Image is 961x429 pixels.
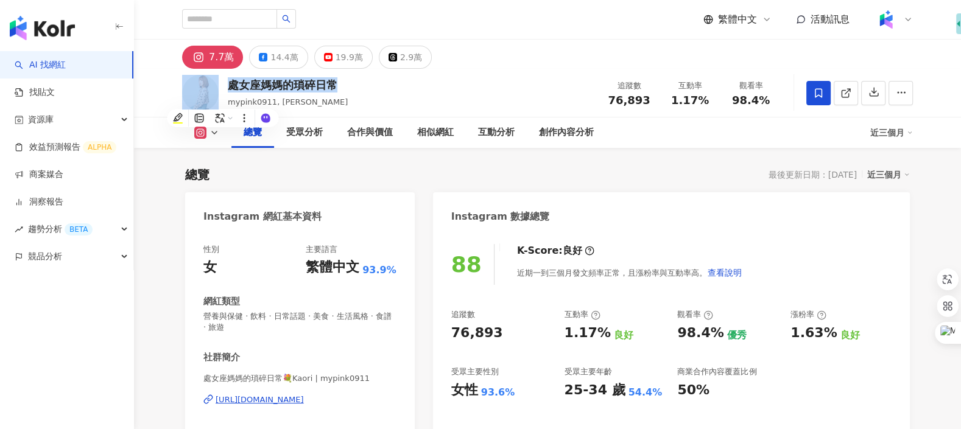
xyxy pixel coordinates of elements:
[216,394,304,405] div: [URL][DOMAIN_NAME]
[614,329,633,342] div: 良好
[282,15,290,23] span: search
[203,258,217,277] div: 女
[707,260,742,285] button: 查看說明
[244,125,262,140] div: 總覽
[249,46,308,69] button: 14.4萬
[677,309,713,320] div: 觀看率
[677,366,756,377] div: 商業合作內容覆蓋比例
[790,324,837,343] div: 1.63%
[840,329,859,342] div: 良好
[28,243,62,270] span: 競品分析
[182,75,219,111] img: KOL Avatar
[564,381,625,400] div: 25-34 歲
[606,80,652,92] div: 追蹤數
[15,141,116,153] a: 效益預測報告ALPHA
[185,166,209,183] div: 總覽
[732,94,770,106] span: 98.4%
[347,125,393,140] div: 合作與價值
[400,49,422,66] div: 2.9萬
[336,49,363,66] div: 19.9萬
[608,94,650,106] span: 76,893
[564,366,611,377] div: 受眾主要年齡
[451,381,478,400] div: 女性
[203,295,240,308] div: 網紅類型
[28,215,93,243] span: 趨勢分析
[481,386,515,399] div: 93.6%
[451,210,550,223] div: Instagram 數據總覽
[203,210,322,223] div: Instagram 網紅基本資料
[203,351,240,364] div: 社群簡介
[15,225,23,234] span: rise
[451,324,503,343] div: 76,893
[667,80,713,92] div: 互動率
[517,244,594,257] div: K-Score :
[677,381,709,400] div: 50%
[182,46,243,69] button: 7.7萬
[417,125,454,140] div: 相似網紅
[209,49,234,66] div: 7.7萬
[718,13,757,26] span: 繁體中文
[870,123,913,142] div: 近三個月
[677,324,723,343] div: 98.4%
[270,49,298,66] div: 14.4萬
[564,309,600,320] div: 互動率
[286,125,323,140] div: 受眾分析
[10,16,75,40] img: logo
[875,8,898,31] img: Kolr%20app%20icon%20%281%29.png
[478,125,515,140] div: 互動分析
[727,329,747,342] div: 優秀
[451,252,482,277] div: 88
[203,373,396,384] span: 處女座媽媽的瑣碎日常💐Kaori | mypink0911
[15,59,66,71] a: searchAI 找網紅
[628,386,663,399] div: 54.4%
[306,244,337,255] div: 主要語言
[451,309,475,320] div: 追蹤數
[203,394,396,405] a: [URL][DOMAIN_NAME]
[203,311,396,333] span: 營養與保健 · 飲料 · 日常話題 · 美食 · 生活風格 · 食譜 · 旅遊
[228,97,348,106] span: mypink0911, [PERSON_NAME]
[228,77,348,92] div: 處女座媽媽的瑣碎日常
[15,169,63,181] a: 商案媒合
[517,260,742,285] div: 近期一到三個月發文頻率正常，且漲粉率與互動率高。
[769,170,857,180] div: 最後更新日期：[DATE]
[15,86,55,99] a: 找貼文
[28,106,54,133] span: 資源庫
[362,263,396,277] span: 93.9%
[671,94,709,106] span: 1.17%
[15,196,63,208] a: 洞察報告
[708,268,742,277] span: 查看說明
[306,258,359,277] div: 繁體中文
[811,13,850,25] span: 活動訊息
[451,366,499,377] div: 受眾主要性別
[203,244,219,255] div: 性別
[379,46,432,69] button: 2.9萬
[314,46,373,69] button: 19.9萬
[563,244,582,257] div: 良好
[867,167,910,183] div: 近三個月
[728,80,774,92] div: 觀看率
[564,324,610,343] div: 1.17%
[539,125,594,140] div: 創作內容分析
[65,223,93,235] div: BETA
[790,309,826,320] div: 漲粉率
